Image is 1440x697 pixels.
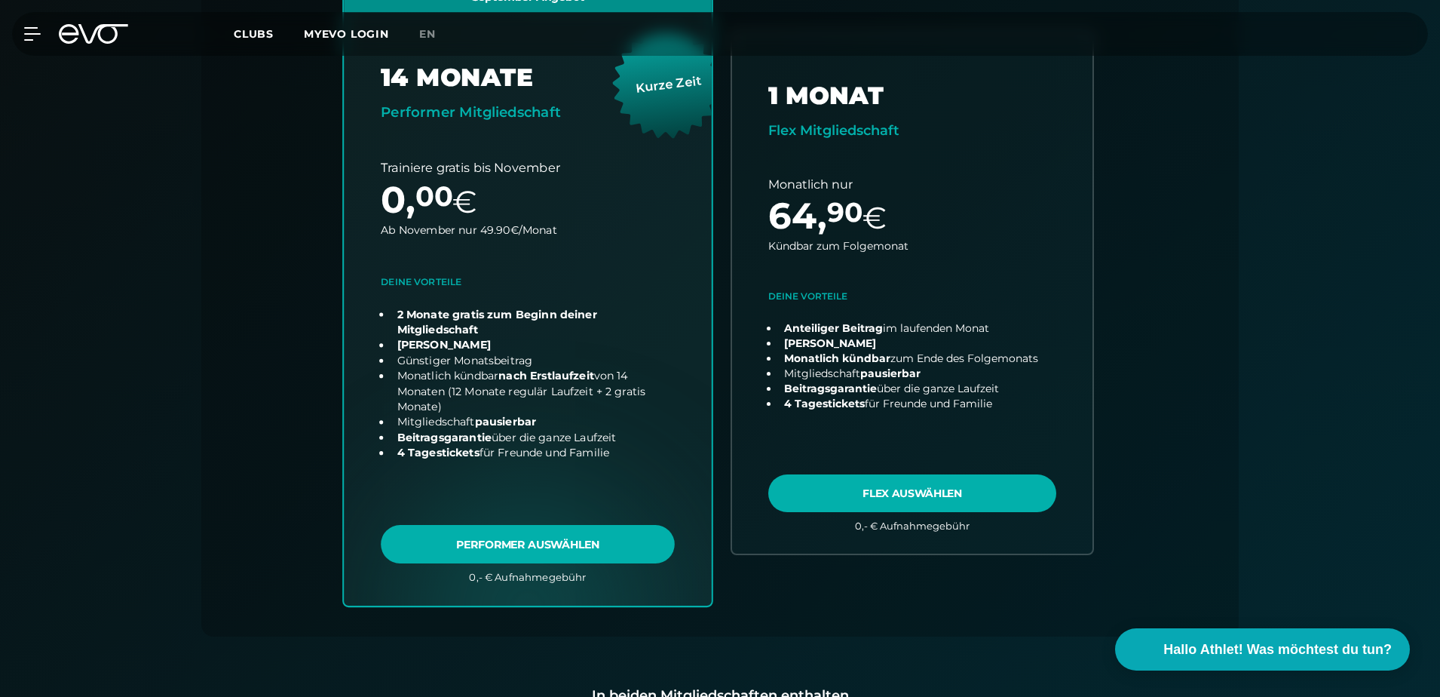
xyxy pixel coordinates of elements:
a: en [419,26,454,43]
a: choose plan [732,32,1092,554]
a: Clubs [234,26,304,41]
a: MYEVO LOGIN [304,27,389,41]
span: en [419,27,436,41]
span: Hallo Athlet! Was möchtest du tun? [1163,640,1392,660]
button: Hallo Athlet! Was möchtest du tun? [1115,628,1410,671]
span: Clubs [234,27,274,41]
